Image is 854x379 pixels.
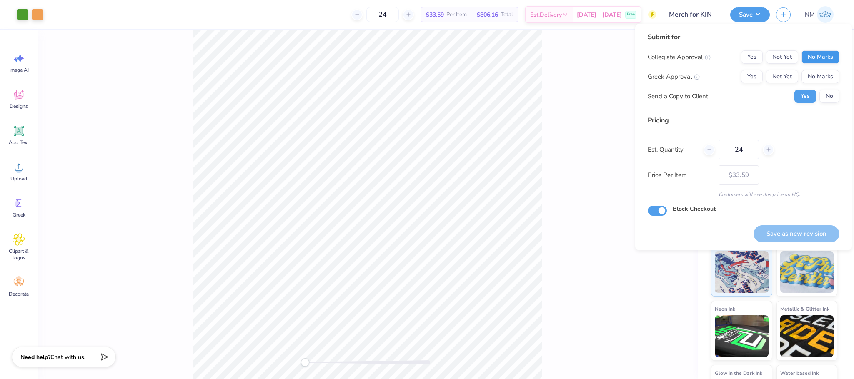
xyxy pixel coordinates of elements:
span: Greek [13,212,25,218]
button: Yes [741,70,763,83]
span: $33.59 [426,10,444,19]
span: $806.16 [477,10,498,19]
span: Upload [10,175,27,182]
span: Clipart & logos [5,248,33,261]
button: No Marks [801,70,839,83]
span: Decorate [9,291,29,297]
span: Free [627,12,635,17]
button: Not Yet [766,70,798,83]
span: Est. Delivery [530,10,562,19]
span: Chat with us. [50,353,85,361]
span: [DATE] - [DATE] [577,10,622,19]
button: No Marks [801,50,839,64]
label: Price Per Item [648,170,712,180]
img: Naina Mehta [817,6,834,23]
label: Block Checkout [673,204,716,213]
label: Est. Quantity [648,145,697,155]
strong: Need help? [20,353,50,361]
div: Submit for [648,32,839,42]
div: Greek Approval [648,72,700,82]
button: Not Yet [766,50,798,64]
span: Total [501,10,513,19]
input: – – [366,7,399,22]
button: Yes [794,90,816,103]
button: Save [730,7,770,22]
input: – – [719,140,759,159]
img: Metallic & Glitter Ink [780,315,834,357]
button: No [819,90,839,103]
img: Puff Ink [780,251,834,293]
span: Per Item [446,10,467,19]
a: NM [801,6,837,23]
span: Metallic & Glitter Ink [780,304,829,313]
span: Designs [10,103,28,110]
span: Water based Ink [780,369,819,377]
span: NM [805,10,815,20]
div: Pricing [648,115,839,125]
input: Untitled Design [663,6,724,23]
button: Yes [741,50,763,64]
span: Image AI [9,67,29,73]
div: Customers will see this price on HQ. [648,191,839,198]
span: Add Text [9,139,29,146]
div: Send a Copy to Client [648,92,708,101]
div: Collegiate Approval [648,52,711,62]
img: Neon Ink [715,315,769,357]
div: Accessibility label [301,358,309,367]
img: Standard [715,251,769,293]
span: Glow in the Dark Ink [715,369,762,377]
span: Neon Ink [715,304,735,313]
